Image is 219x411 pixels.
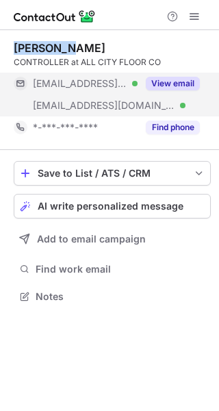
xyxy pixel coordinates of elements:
[14,287,211,306] button: Notes
[146,77,200,90] button: Reveal Button
[38,201,183,212] span: AI write personalized message
[33,99,175,112] span: [EMAIL_ADDRESS][DOMAIN_NAME]
[14,41,105,55] div: [PERSON_NAME]
[14,260,211,279] button: Find work email
[36,263,205,275] span: Find work email
[37,234,146,245] span: Add to email campaign
[14,227,211,251] button: Add to email campaign
[146,121,200,134] button: Reveal Button
[36,290,205,303] span: Notes
[14,56,211,68] div: CONTROLLER at ALL CITY FLOOR CO
[33,77,127,90] span: [EMAIL_ADDRESS][DOMAIN_NAME]
[38,168,187,179] div: Save to List / ATS / CRM
[14,194,211,219] button: AI write personalized message
[14,161,211,186] button: save-profile-one-click
[14,8,96,25] img: ContactOut v5.3.10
